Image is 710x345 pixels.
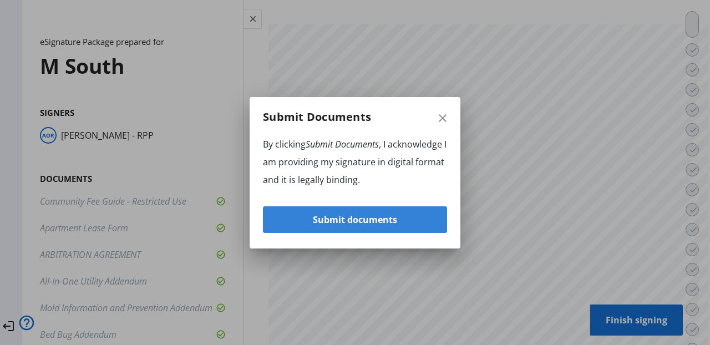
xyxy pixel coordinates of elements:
[250,104,460,135] h2: Submit Documents
[263,135,447,189] p: By clicking , I acknowledge I am providing my signature in digital format and it is legally binding.
[313,206,397,233] span: Submit documents
[263,206,447,233] button: Submit documents
[306,138,379,150] em: Submit Documents
[436,111,449,125] mat-icon: close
